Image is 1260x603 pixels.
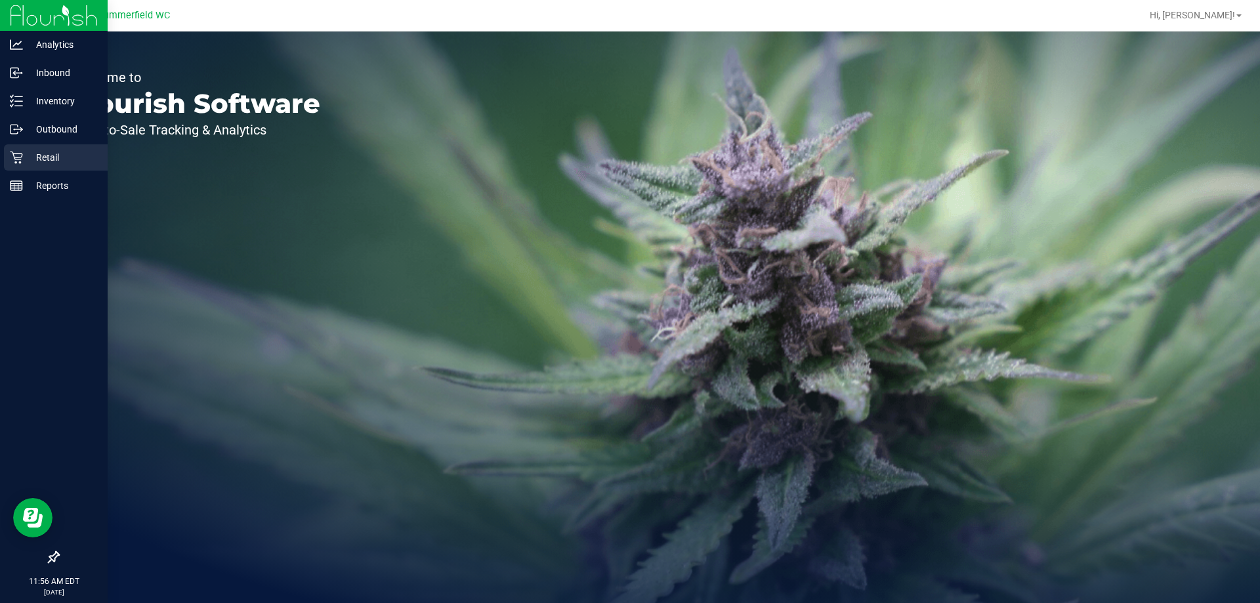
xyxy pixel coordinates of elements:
[10,151,23,164] inline-svg: Retail
[23,178,102,194] p: Reports
[23,121,102,137] p: Outbound
[23,65,102,81] p: Inbound
[10,38,23,51] inline-svg: Analytics
[71,71,320,84] p: Welcome to
[10,94,23,108] inline-svg: Inventory
[10,66,23,79] inline-svg: Inbound
[13,498,52,537] iframe: Resource center
[23,150,102,165] p: Retail
[10,179,23,192] inline-svg: Reports
[1150,10,1235,20] span: Hi, [PERSON_NAME]!
[98,10,170,21] span: Summerfield WC
[6,587,102,597] p: [DATE]
[71,91,320,117] p: Flourish Software
[23,93,102,109] p: Inventory
[71,123,320,136] p: Seed-to-Sale Tracking & Analytics
[10,123,23,136] inline-svg: Outbound
[6,575,102,587] p: 11:56 AM EDT
[23,37,102,52] p: Analytics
